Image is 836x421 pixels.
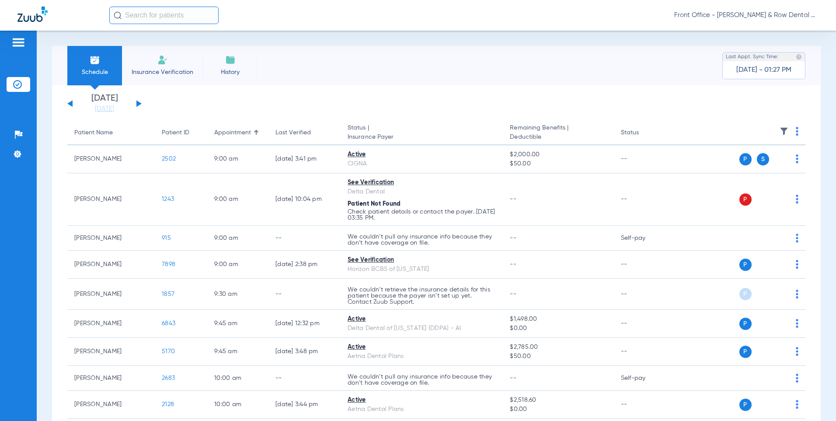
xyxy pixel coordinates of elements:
[503,121,613,145] th: Remaining Benefits |
[207,279,268,310] td: 9:30 AM
[348,343,496,352] div: Active
[796,319,798,328] img: group-dot-blue.svg
[796,154,798,163] img: group-dot-blue.svg
[67,310,155,338] td: [PERSON_NAME]
[162,128,200,137] div: Patient ID
[275,128,311,137] div: Last Verified
[348,209,496,221] p: Check patient details or contact the payer. [DATE] 03:35 PM.
[129,68,196,77] span: Insurance Verification
[268,338,341,366] td: [DATE] 3:48 PM
[162,291,174,297] span: 1857
[348,374,496,386] p: We couldn’t pull any insurance info because they don’t have coverage on file.
[162,156,176,162] span: 2502
[78,105,131,113] a: [DATE]
[207,366,268,391] td: 10:00 AM
[780,127,788,136] img: filter.svg
[796,127,798,136] img: group-dot-blue.svg
[510,324,606,333] span: $0.00
[348,287,496,305] p: We couldn’t retrieve the insurance details for this patient because the payer isn’t set up yet. C...
[207,145,268,173] td: 9:00 AM
[348,352,496,361] div: Aetna Dental Plans
[162,348,175,354] span: 5170
[614,251,673,279] td: --
[90,55,100,65] img: Schedule
[614,226,673,251] td: Self-pay
[109,7,219,24] input: Search for patients
[67,366,155,391] td: [PERSON_NAME]
[739,399,752,411] span: P
[11,37,25,48] img: hamburger-icon
[348,256,496,265] div: See Verification
[674,11,819,20] span: Front Office - [PERSON_NAME] & Row Dental Group
[67,173,155,226] td: [PERSON_NAME]
[614,145,673,173] td: --
[162,401,174,407] span: 2128
[74,128,113,137] div: Patient Name
[207,173,268,226] td: 9:00 AM
[739,288,752,300] span: P
[67,251,155,279] td: [PERSON_NAME]
[207,310,268,338] td: 9:45 AM
[348,178,496,187] div: See Verification
[268,310,341,338] td: [DATE] 12:32 PM
[739,193,752,206] span: P
[268,226,341,251] td: --
[67,145,155,173] td: [PERSON_NAME]
[74,68,115,77] span: Schedule
[268,145,341,173] td: [DATE] 3:41 PM
[614,391,673,419] td: --
[275,128,334,137] div: Last Verified
[162,196,174,202] span: 1243
[214,128,261,137] div: Appointment
[796,374,798,382] img: group-dot-blue.svg
[67,391,155,419] td: [PERSON_NAME]
[268,173,341,226] td: [DATE] 10:04 PM
[739,153,752,165] span: P
[510,343,606,352] span: $2,785.00
[510,196,516,202] span: --
[348,405,496,414] div: Aetna Dental Plans
[736,66,791,74] span: [DATE] - 01:27 PM
[510,133,606,142] span: Deductible
[510,261,516,267] span: --
[114,11,122,19] img: Search Icon
[614,173,673,226] td: --
[207,226,268,251] td: 9:00 AM
[796,234,798,242] img: group-dot-blue.svg
[348,396,496,405] div: Active
[510,315,606,324] span: $1,498.00
[207,391,268,419] td: 10:00 AM
[796,260,798,269] img: group-dot-blue.svg
[796,347,798,356] img: group-dot-blue.svg
[268,366,341,391] td: --
[614,338,673,366] td: --
[348,159,496,168] div: CIGNA
[510,352,606,361] span: $50.00
[614,310,673,338] td: --
[67,338,155,366] td: [PERSON_NAME]
[17,7,48,22] img: Zuub Logo
[157,55,168,65] img: Manual Insurance Verification
[348,324,496,333] div: Delta Dental of [US_STATE] (DDPA) - AI
[510,291,516,297] span: --
[162,235,171,241] span: 915
[510,235,516,241] span: --
[739,259,752,271] span: P
[214,128,251,137] div: Appointment
[348,234,496,246] p: We couldn’t pull any insurance info because they don’t have coverage on file.
[614,121,673,145] th: Status
[796,195,798,203] img: group-dot-blue.svg
[614,279,673,310] td: --
[614,366,673,391] td: Self-pay
[739,318,752,330] span: P
[510,375,516,381] span: --
[348,133,496,142] span: Insurance Payer
[739,346,752,358] span: P
[67,226,155,251] td: [PERSON_NAME]
[726,53,778,61] span: Last Appt. Sync Time:
[162,128,189,137] div: Patient ID
[796,54,802,60] img: last sync help info
[162,375,175,381] span: 2683
[510,150,606,159] span: $2,000.00
[207,338,268,366] td: 9:45 AM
